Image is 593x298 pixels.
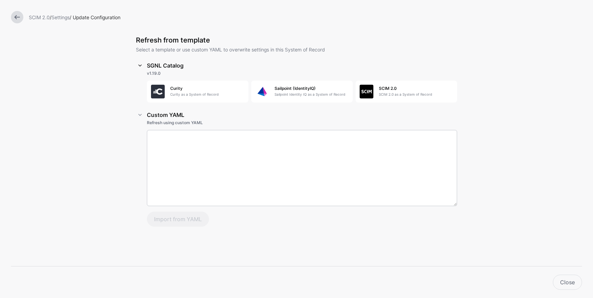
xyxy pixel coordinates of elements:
h3: Custom YAML [147,112,457,118]
a: SCIM 2.0 [29,14,50,20]
h5: Sailpoint (IdentityIQ) [275,86,349,91]
img: svg+xml;base64,PHN2ZyB3aWR0aD0iNjQiIGhlaWdodD0iNjQiIHZpZXdCb3g9IjAgMCA2NCA2NCIgZmlsbD0ibm9uZSIgeG... [255,85,269,98]
h3: Refresh from template [136,36,457,44]
p: Curity as a System of Record [170,92,244,97]
div: / / Update Configuration [26,14,585,21]
strong: Refresh using custom YAML [147,120,203,125]
img: svg+xml;base64,PHN2ZyB3aWR0aD0iNjQiIGhlaWdodD0iNjQiIHZpZXdCb3g9IjAgMCA2NCA2NCIgZmlsbD0ibm9uZSIgeG... [151,85,165,98]
img: svg+xml;base64,PHN2ZyB3aWR0aD0iNjQiIGhlaWdodD0iNjQiIHZpZXdCb3g9IjAgMCA2NCA2NCIgZmlsbD0ibm9uZSIgeG... [360,85,373,98]
h5: Curity [170,86,244,91]
a: Settings [51,14,70,20]
strong: v1.19.0 [147,71,161,76]
h3: SGNL Catalog [147,62,457,69]
h5: SCIM 2.0 [379,86,453,91]
p: Select a template or use custom YAML to overwrite settings in this System of Record [136,46,457,53]
p: SCIM 2.0 as a System of Record [379,92,453,97]
a: Close [553,275,582,290]
p: Sailpoint Identity IQ as a System of Record [275,92,349,97]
